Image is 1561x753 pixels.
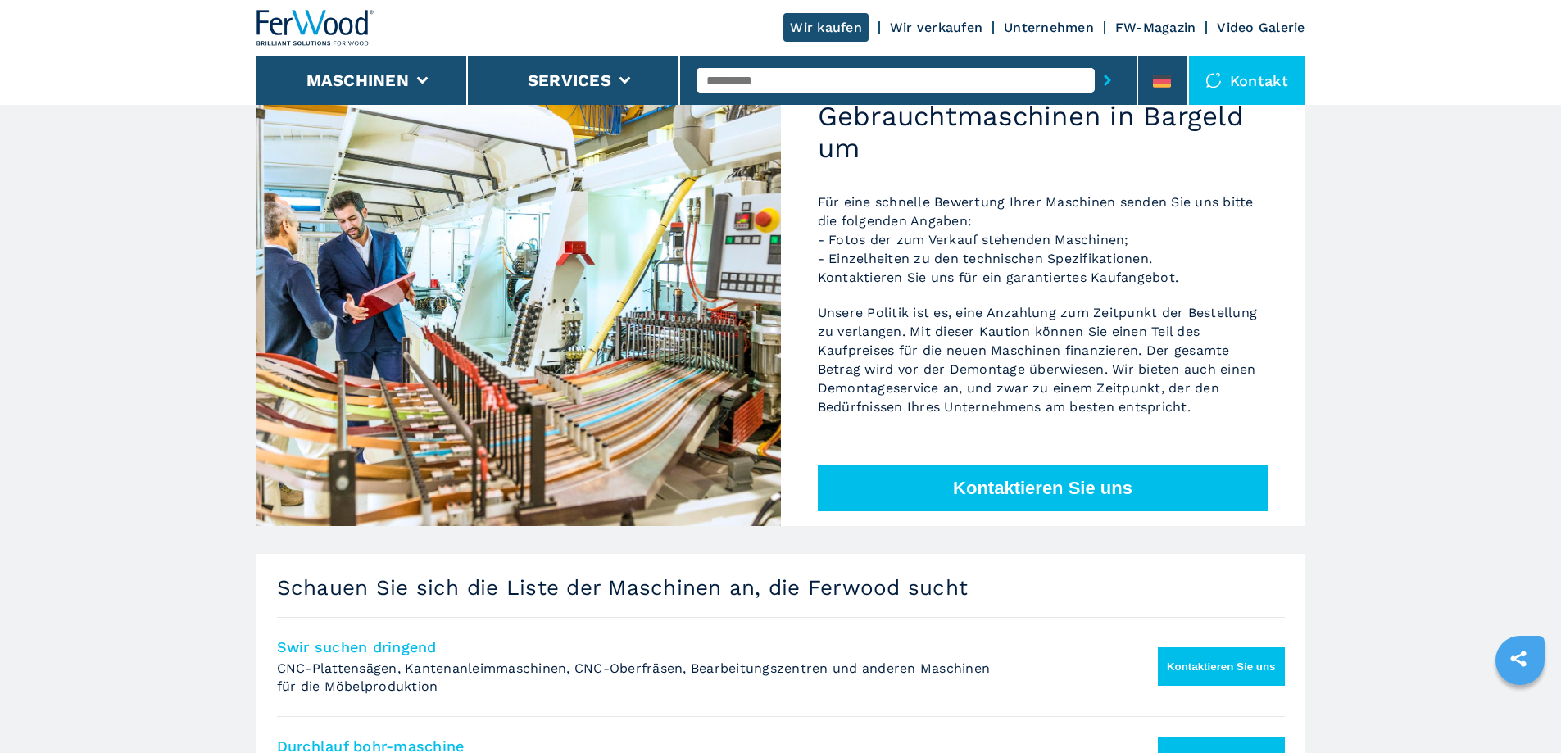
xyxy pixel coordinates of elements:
[528,70,611,90] button: Services
[277,574,1285,601] h3: Schauen Sie sich die Liste der Maschinen an, die Ferwood sucht
[306,70,409,90] button: Maschinen
[818,67,1268,165] h2: Wandeln Sie Gebrauchtmaschinen in Bargeld um
[277,637,1187,656] h4: Swir suchen dringend
[1491,679,1549,741] iframe: Chat
[1004,20,1094,35] a: Unternehmen
[1205,72,1222,88] img: Kontakt
[1498,638,1539,679] a: sharethis
[1189,56,1305,105] div: Kontakt
[256,10,374,46] img: Ferwood
[818,193,1268,287] p: Für eine schnelle Bewertung Ihrer Maschinen senden Sie uns bitte die folgenden Angaben: - Fotos d...
[1115,20,1196,35] a: FW-Magazin
[818,465,1268,511] button: Kontaktieren Sie uns
[1095,61,1120,99] button: submit-button
[277,660,1005,696] p: CNC-Plattensägen, Kantenanleimmaschinen, CNC-Oberfräsen, Bearbeitungszentren und anderen Maschine...
[783,13,869,42] a: Wir kaufen
[256,44,781,526] img: Wandeln Sie Gebrauchtmaschinen in Bargeld um
[890,20,982,35] a: Wir verkaufen
[1217,20,1305,35] a: Video Galerie
[818,303,1268,416] p: Unsere Politik ist es, eine Anzahlung zum Zeitpunkt der Bestellung zu verlangen. Mit dieser Kauti...
[1158,647,1285,686] button: Kontaktieren Sie uns
[277,617,1285,717] li: SWir suchen dringend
